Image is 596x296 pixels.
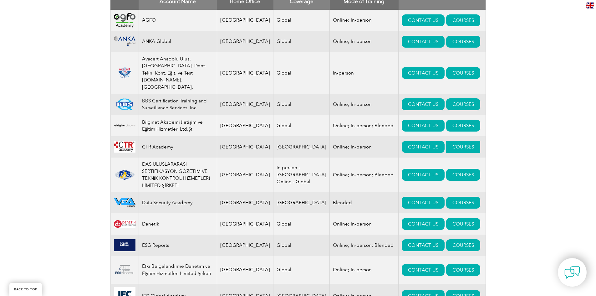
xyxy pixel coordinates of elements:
a: COURSES [446,264,480,276]
a: CONTACT US [402,197,445,209]
td: In person - [GEOGRAPHIC_DATA] Online - Global [273,158,330,192]
img: 1ae26fad-5735-ef11-a316-002248972526-logo.png [114,169,135,180]
a: COURSES [446,36,480,48]
td: [GEOGRAPHIC_DATA] [217,10,273,31]
td: [GEOGRAPHIC_DATA] [217,158,273,192]
a: COURSES [446,197,480,209]
img: c09c33f4-f3a0-ea11-a812-000d3ae11abd-logo.png [114,36,135,46]
td: [GEOGRAPHIC_DATA] [217,31,273,52]
td: Global [273,10,330,31]
a: COURSES [446,218,480,230]
img: 387907cc-e628-eb11-a813-000d3a79722d-logo.jpg [114,220,135,228]
td: CTR Academy [139,136,217,158]
td: [GEOGRAPHIC_DATA] [217,94,273,115]
a: CONTACT US [402,14,445,26]
img: contact-chat.png [564,265,580,280]
a: CONTACT US [402,36,445,48]
td: Global [273,235,330,256]
td: Global [273,115,330,136]
td: Online; In-person [330,31,399,52]
td: [GEOGRAPHIC_DATA] [217,213,273,235]
td: Online; In-person [330,10,399,31]
td: Denetik [139,213,217,235]
td: Online; In-person [330,256,399,284]
a: CONTACT US [402,169,445,181]
a: BACK TO TOP [9,283,42,296]
td: Online; In-person [330,94,399,115]
td: Global [273,52,330,94]
td: [GEOGRAPHIC_DATA] [217,235,273,256]
a: COURSES [446,239,480,251]
img: b30af040-fd5b-f011-bec2-000d3acaf2fb-logo.png [114,239,135,251]
img: da24547b-a6e0-e911-a812-000d3a795b83-logo.png [114,141,135,153]
a: COURSES [446,14,480,26]
img: 2712ab11-b677-ec11-8d20-002248183cf6-logo.png [114,198,135,207]
td: [GEOGRAPHIC_DATA] [217,136,273,158]
a: COURSES [446,120,480,132]
a: CONTACT US [402,120,445,132]
td: BBS Certification Training and Surveillance Services, Inc. [139,94,217,115]
a: CONTACT US [402,264,445,276]
a: COURSES [446,169,480,181]
td: In-person [330,52,399,94]
td: Online; In-person; Blended [330,158,399,192]
img: a1985bb7-a6fe-eb11-94ef-002248181dbe-logo.png [114,120,135,132]
td: [GEOGRAPHIC_DATA] [217,52,273,94]
a: COURSES [446,67,480,79]
td: Blended [330,192,399,213]
img: en [586,3,594,8]
td: ESG Reports [139,235,217,256]
a: CONTACT US [402,67,445,79]
td: Online; In-person [330,136,399,158]
a: CONTACT US [402,218,445,230]
a: CONTACT US [402,141,445,153]
td: ANKA Global [139,31,217,52]
td: Online; In-person [330,213,399,235]
td: Data Security Academy [139,192,217,213]
a: CONTACT US [402,239,445,251]
a: COURSES [446,141,480,153]
td: [GEOGRAPHIC_DATA] [217,115,273,136]
td: AGFO [139,10,217,31]
td: [GEOGRAPHIC_DATA] [273,192,330,213]
td: [GEOGRAPHIC_DATA] [217,256,273,284]
td: Global [273,256,330,284]
td: Bilginet Akademi İletişim ve Eğitim Hizmetleri Ltd.Şti [139,115,217,136]
td: [GEOGRAPHIC_DATA] [217,192,273,213]
img: 2d900779-188b-ea11-a811-000d3ae11abd-logo.png [114,13,135,27]
td: Avacert Anadolu Ulus. [GEOGRAPHIC_DATA]. Dent. Tekn. Kont. Eğit. ve Test [DOMAIN_NAME]. [GEOGRAPH... [139,52,217,94]
img: 815efeab-5b6f-eb11-a812-00224815377e-logo.png [114,67,135,79]
td: Online; In-person; Blended [330,235,399,256]
a: COURSES [446,98,480,110]
td: Global [273,213,330,235]
td: Global [273,94,330,115]
td: Online; In-person; Blended [330,115,399,136]
td: Global [273,31,330,52]
td: Etki Belgelendirme Denetim ve Eğitim Hizmetleri Limited Şirketi [139,256,217,284]
img: 9e2fa28f-829b-ea11-a812-000d3a79722d-logo.png [114,259,135,281]
td: [GEOGRAPHIC_DATA] [273,136,330,158]
a: CONTACT US [402,98,445,110]
td: DAS ULUSLARARASI SERTİFİKASYON GÖZETİM VE TEKNİK KONTROL HİZMETLERİ LİMİTED ŞİRKETİ [139,158,217,192]
img: 81a8cf56-15af-ea11-a812-000d3a79722d-logo.png [114,98,135,110]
